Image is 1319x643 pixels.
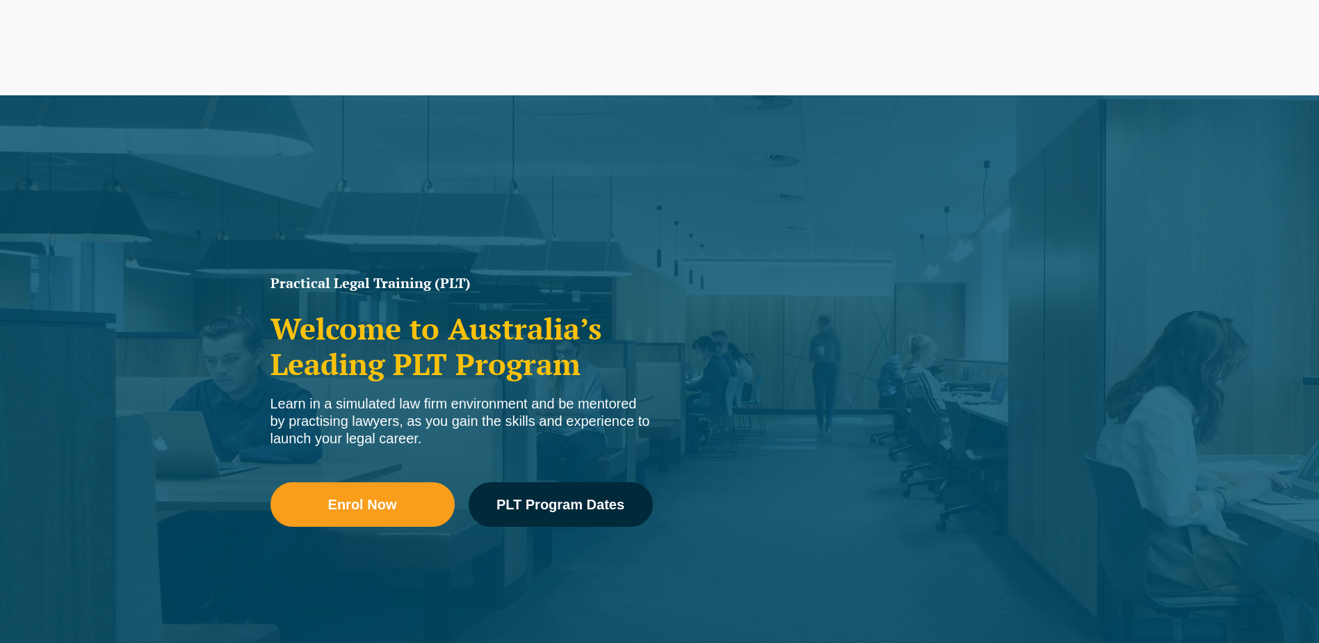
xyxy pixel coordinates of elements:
a: Enrol Now [270,482,455,527]
span: Enrol Now [328,498,397,511]
h2: Welcome to Australia’s Leading PLT Program [270,311,653,381]
h1: Practical Legal Training (PLT) [270,276,653,290]
a: PLT Program Dates [469,482,653,527]
div: Learn in a simulated law firm environment and be mentored by practising lawyers, as you gain the ... [270,395,653,447]
span: PLT Program Dates [496,498,624,511]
